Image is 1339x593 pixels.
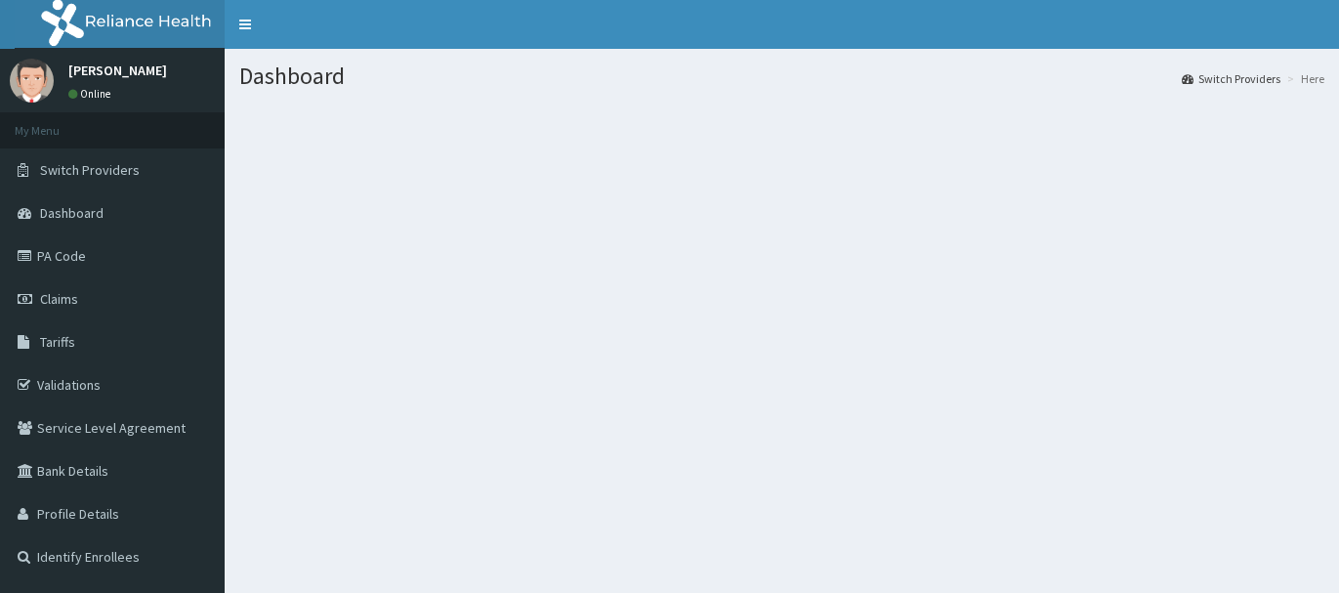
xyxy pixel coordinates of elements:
[40,290,78,308] span: Claims
[10,59,54,103] img: User Image
[68,64,167,77] p: [PERSON_NAME]
[40,204,104,222] span: Dashboard
[40,333,75,351] span: Tariffs
[1182,70,1280,87] a: Switch Providers
[68,87,115,101] a: Online
[40,161,140,179] span: Switch Providers
[239,64,1324,89] h1: Dashboard
[1282,70,1324,87] li: Here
